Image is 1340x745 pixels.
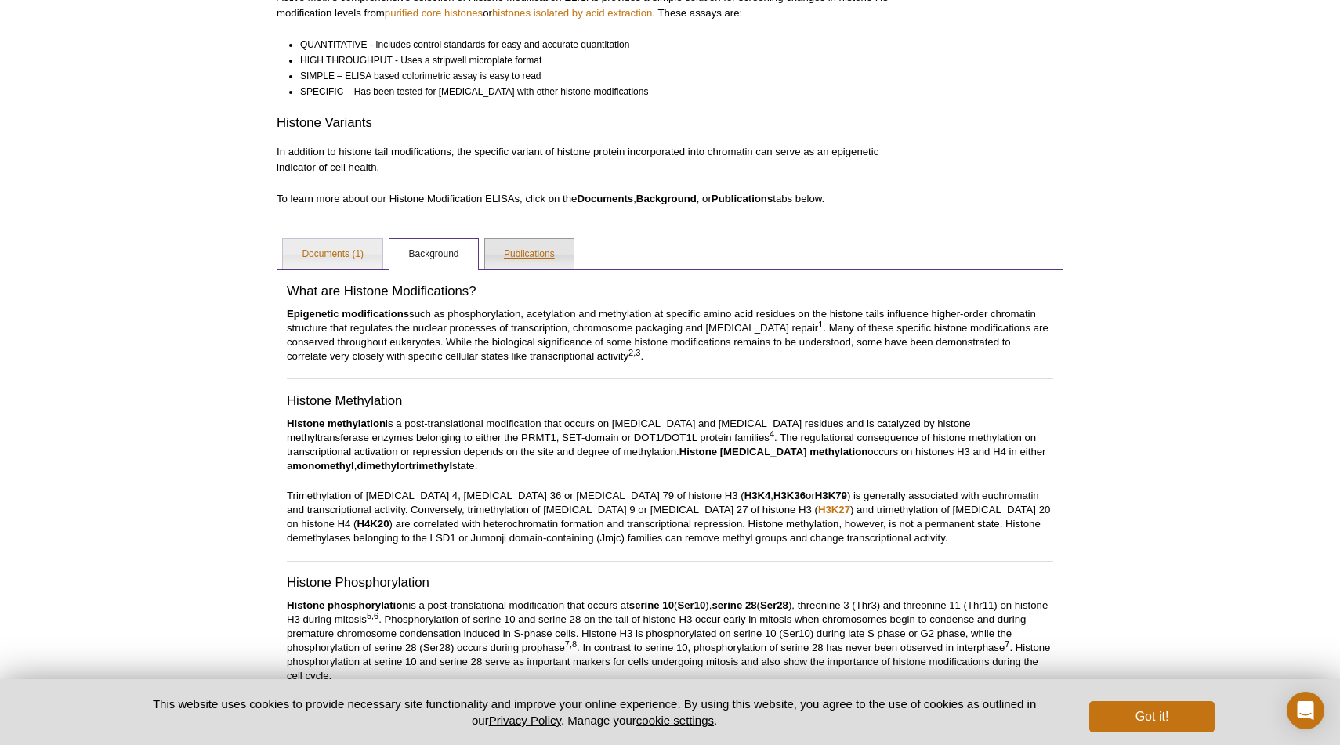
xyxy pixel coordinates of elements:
[287,417,1053,473] p: is a post-translational modification that occurs on [MEDICAL_DATA] and [MEDICAL_DATA] residues an...
[292,460,353,472] strong: monomethyl
[287,308,409,320] strong: Epigenetic modifications
[287,489,1053,545] p: Trimethylation of [MEDICAL_DATA] 4, [MEDICAL_DATA] 36 or [MEDICAL_DATA] 79 of histone H3 ( , or )...
[712,599,756,611] b: serine 28
[277,191,914,207] p: To learn more about our Histone Modification ELISAs, click on the , , or tabs below.
[287,599,408,611] strong: Histone phosphorylation
[677,599,705,611] b: Ser10
[287,575,429,591] a: Histone Phosphorylation
[818,504,850,515] a: H3K27
[679,446,868,457] strong: Histone [MEDICAL_DATA] methylation
[277,114,914,132] h3: Histone Variants
[489,714,561,727] a: Privacy Policy
[283,239,382,270] a: Documents (1)
[300,52,900,68] li: HIGH THROUGHPUT - Uses a stripwell microplate format
[770,429,774,439] sup: 4
[300,84,900,99] li: SPECIFIC – Has been tested for [MEDICAL_DATA] with other histone modifications
[1287,692,1324,729] div: Open Intercom Messenger
[287,599,1053,683] p: is a post-translational modification that occurs at ( ), ( ), threonine 3 (Thr3) and threonine 11...
[287,418,386,429] strong: Histone methylation
[287,393,402,409] a: Histone Methylation
[1005,639,1009,649] sup: 7
[773,490,806,501] strong: H3K36
[565,639,577,649] sup: 7,8
[367,611,378,620] sup: 5,6
[629,599,674,611] b: serine 10
[636,193,697,204] b: Background
[125,696,1063,729] p: This website uses cookies to provide necessary site functionality and improve your online experie...
[357,460,399,472] strong: dimethyl
[1089,701,1215,732] button: Got it!
[492,7,653,19] a: histones isolated by acid extraction
[408,460,452,472] strong: trimethyl
[744,490,771,501] strong: H3K4
[636,714,714,727] button: cookie settings
[277,144,914,175] p: In addition to histone tail modifications, the specific variant of histone protein incorporated i...
[300,68,900,84] li: SIMPLE – ELISA based colorimetric assay is easy to read
[485,239,574,270] a: Publications
[287,284,476,299] a: What are Histone Modifications?
[818,319,823,328] sup: 1
[300,37,900,52] li: QUANTITATIVE - Includes control standards for easy and accurate quantitation
[287,307,1053,363] p: such as phosphorylation, acetylation and methylation at specific amino acid residues on the histo...
[628,347,640,356] sup: 2,3
[815,490,847,501] strong: H3K79
[389,239,477,270] a: Background
[577,193,633,204] strong: Documents
[385,7,483,19] a: purified core histones
[357,518,389,530] strong: H4K20
[712,193,773,204] strong: Publications
[760,599,788,611] b: Ser28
